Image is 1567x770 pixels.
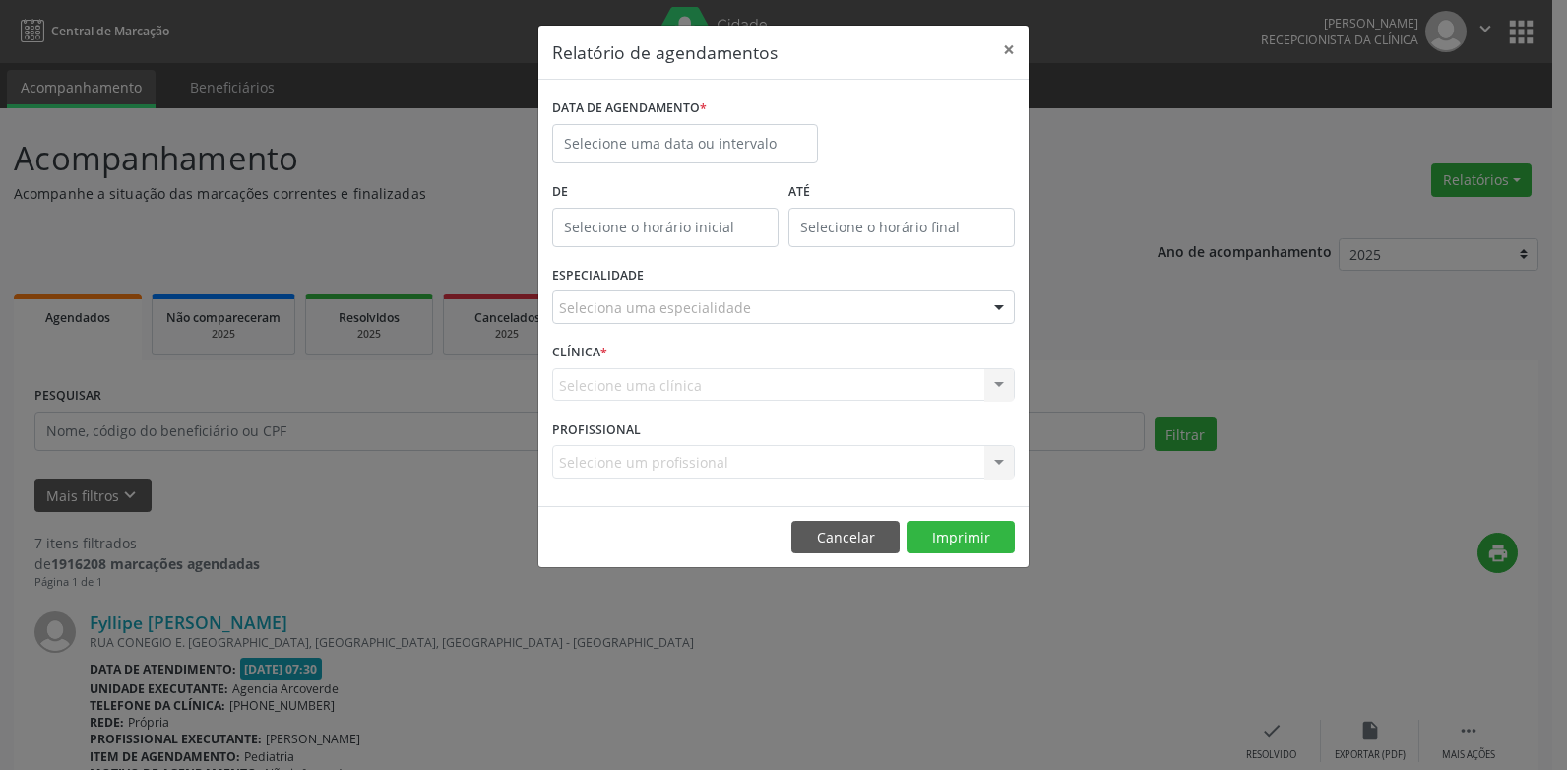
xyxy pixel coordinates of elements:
button: Close [989,26,1029,74]
span: Seleciona uma especialidade [559,297,751,318]
button: Imprimir [907,521,1015,554]
input: Selecione uma data ou intervalo [552,124,818,163]
label: De [552,177,779,208]
button: Cancelar [791,521,900,554]
label: CLÍNICA [552,338,607,368]
input: Selecione o horário final [788,208,1015,247]
label: DATA DE AGENDAMENTO [552,94,707,124]
label: PROFISSIONAL [552,415,641,445]
h5: Relatório de agendamentos [552,39,778,65]
label: ESPECIALIDADE [552,261,644,291]
label: ATÉ [788,177,1015,208]
input: Selecione o horário inicial [552,208,779,247]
